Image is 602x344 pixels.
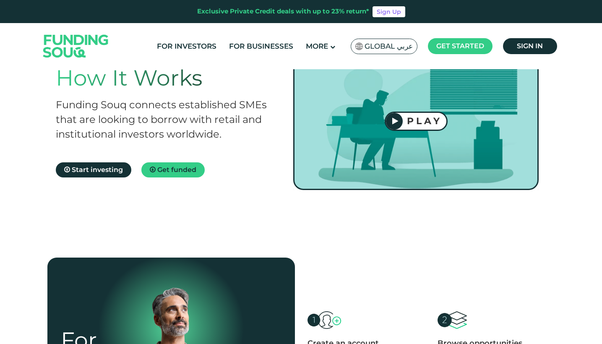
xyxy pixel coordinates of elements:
[227,39,295,53] a: For Businesses
[197,7,369,16] div: Exclusive Private Credit deals with up to 23% return*
[436,42,484,50] span: Get started
[35,25,117,67] img: Logo
[403,115,446,127] div: PLAY
[438,311,467,329] img: create account
[385,112,448,131] button: PLAY
[56,65,277,91] h1: How It Works
[308,311,341,329] img: create account
[141,162,205,177] a: Get funded
[365,42,413,51] span: Global عربي
[56,97,277,141] h2: Funding Souq connects established SMEs that are looking to borrow with retail and institutional i...
[373,6,405,17] a: Sign Up
[155,39,219,53] a: For Investors
[306,42,328,50] span: More
[72,166,123,174] span: Start investing
[517,42,543,50] span: Sign in
[56,162,131,177] a: Start investing
[503,38,557,54] a: Sign in
[355,43,363,50] img: SA Flag
[157,166,196,174] span: Get funded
